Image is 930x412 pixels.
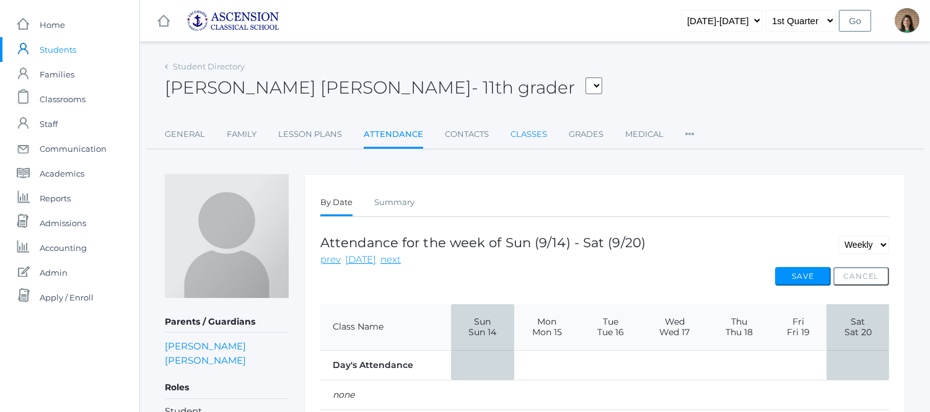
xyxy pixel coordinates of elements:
span: Communication [40,136,107,161]
a: Summary [374,190,415,215]
h5: Parents / Guardians [165,312,289,333]
a: Grades [569,122,603,147]
th: Sat [827,304,889,351]
a: General [165,122,205,147]
h1: Attendance for the week of Sun (9/14) - Sat (9/20) [320,235,646,250]
th: Sun [451,304,514,351]
span: Sun 14 [460,327,505,338]
span: Sat 20 [836,327,880,338]
span: Reports [40,186,71,211]
span: Home [40,12,65,37]
a: By Date [320,190,353,217]
a: [PERSON_NAME] [165,339,246,353]
h2: [PERSON_NAME] [PERSON_NAME] [165,78,602,97]
em: none [333,389,354,400]
span: Apply / Enroll [40,285,94,310]
th: Thu [708,304,771,351]
span: Accounting [40,235,87,260]
th: Wed [641,304,708,351]
span: Thu 18 [717,327,761,338]
a: prev [320,253,341,267]
img: ascension-logo-blue-113fc29133de2fb5813e50b71547a291c5fdb7962bf76d49838a2a14a36269ea.jpg [186,10,279,32]
th: Fri [770,304,827,351]
div: Jenna Adams [895,8,919,33]
a: [DATE] [345,253,376,267]
span: Classrooms [40,87,86,112]
input: Go [839,10,871,32]
a: Classes [511,122,547,147]
a: [PERSON_NAME] [165,353,246,367]
a: next [380,253,401,267]
span: Tue 16 [589,327,632,338]
a: Medical [625,122,664,147]
span: - 11th grader [472,77,575,98]
button: Save [775,267,831,286]
span: Staff [40,112,58,136]
span: Students [40,37,76,62]
a: Attendance [364,122,423,149]
th: Class Name [320,304,451,351]
strong: Day's Attendance [333,359,413,370]
span: Wed 17 [651,327,698,338]
h5: Roles [165,377,289,398]
span: Mon 15 [524,327,571,338]
th: Tue [580,304,641,351]
button: Cancel [833,267,889,286]
span: Admissions [40,211,86,235]
img: Hudson Chartier [165,174,289,298]
span: Families [40,62,74,87]
span: Academics [40,161,84,186]
span: Admin [40,260,68,285]
th: Mon [514,304,580,351]
a: Family [227,122,257,147]
a: Lesson Plans [278,122,342,147]
span: Fri 19 [779,327,817,338]
a: Contacts [445,122,489,147]
a: Student Directory [173,61,245,71]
